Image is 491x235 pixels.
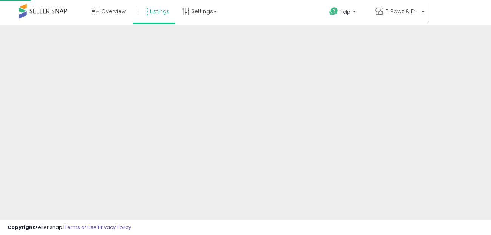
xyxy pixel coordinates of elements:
div: seller snap | | [8,224,131,231]
a: Help [323,1,369,25]
a: Privacy Policy [98,224,131,231]
a: Terms of Use [65,224,97,231]
span: E-Pawz & Friends [385,8,419,15]
span: Overview [101,8,126,15]
i: Get Help [329,7,338,16]
span: Listings [150,8,170,15]
span: Help [340,9,350,15]
strong: Copyright [8,224,35,231]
